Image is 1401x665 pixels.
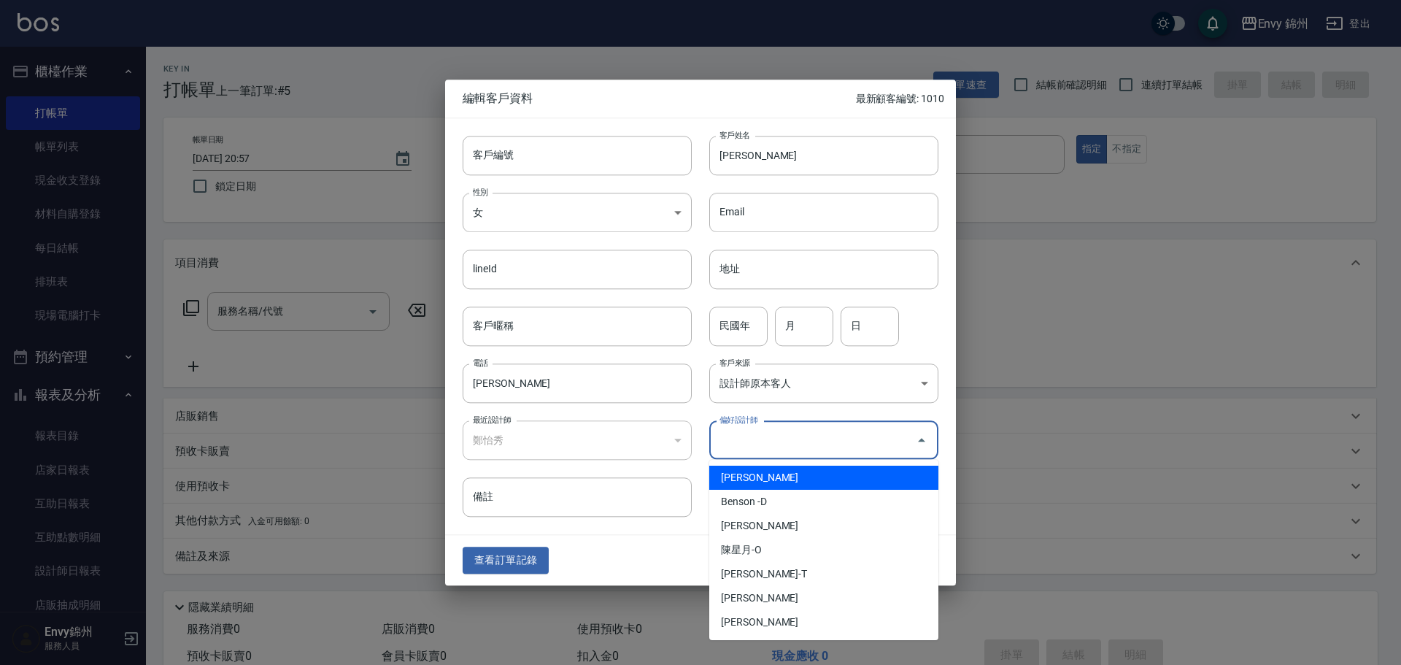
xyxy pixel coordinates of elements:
[473,414,511,425] label: 最近設計師
[463,547,549,574] button: 查看訂單記錄
[719,357,750,368] label: 客戶來源
[709,490,938,514] li: Benson -D
[709,562,938,586] li: [PERSON_NAME]-T
[473,357,488,368] label: 電話
[719,414,757,425] label: 偏好設計師
[463,91,856,106] span: 編輯客戶資料
[709,514,938,538] li: [PERSON_NAME]
[473,186,488,197] label: 性別
[709,538,938,562] li: 陳星月-O
[709,364,938,403] div: 設計師原本客人
[709,586,938,610] li: [PERSON_NAME]
[910,428,933,452] button: Close
[709,610,938,634] li: [PERSON_NAME]
[709,466,938,490] li: [PERSON_NAME]
[719,129,750,140] label: 客戶姓名
[856,91,944,107] p: 最新顧客編號: 1010
[463,193,692,232] div: 女
[463,420,692,460] div: 鄭怡秀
